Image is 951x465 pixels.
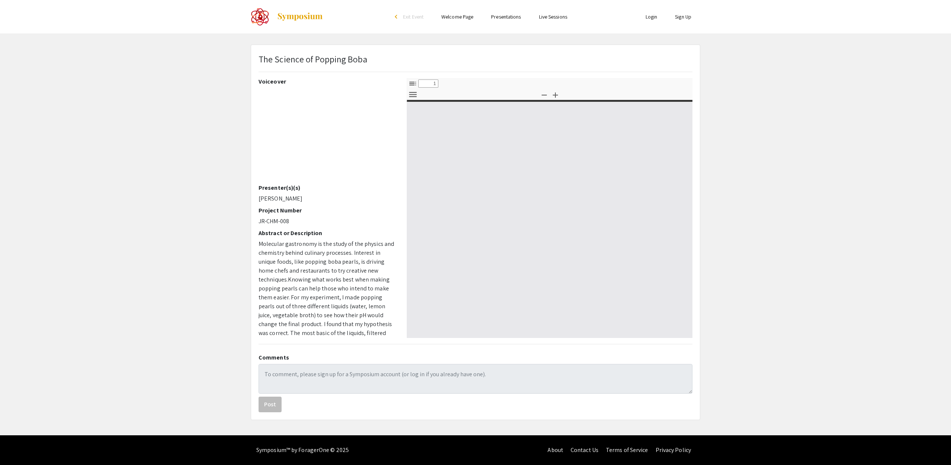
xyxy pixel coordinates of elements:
p: [PERSON_NAME] [259,194,396,203]
span: Exit Event [403,13,423,20]
a: Login [646,13,658,20]
h2: Abstract or Description [259,230,396,237]
a: Welcome Page [441,13,473,20]
p: The Science of Popping Boba [259,52,367,66]
button: Toggle Sidebar [406,78,419,89]
button: Zoom Out [538,89,551,100]
a: Privacy Policy [656,446,691,454]
img: The 2022 CoorsTek Denver Metro Regional Science and Engineering Fair [251,7,269,26]
a: Live Sessions [539,13,567,20]
button: Zoom In [549,89,562,100]
h2: Comments [259,354,692,361]
a: About [548,446,563,454]
a: Sign Up [675,13,691,20]
h2: Presenter(s)(s) [259,184,396,191]
iframe: Chat [919,432,945,459]
h2: Project Number [259,207,396,214]
a: Terms of Service [606,446,648,454]
img: Symposium by ForagerOne [277,12,323,21]
span: Knowing what works best when making popping pearls can help those who intend to make them easier.... [259,276,393,417]
button: Post [259,397,282,412]
p: JR-CHM-008 [259,217,396,226]
h2: Voiceover [259,78,396,85]
input: Page [418,79,438,88]
a: Contact Us [571,446,598,454]
a: Presentations [491,13,521,20]
span: Molecular gastronomy is the study of the physics and chemistry behind culinary processes. Interes... [259,240,394,283]
div: arrow_back_ios [395,14,399,19]
a: The 2022 CoorsTek Denver Metro Regional Science and Engineering Fair [251,7,323,26]
div: Symposium™ by ForagerOne © 2025 [256,435,349,465]
button: Tools [406,89,419,100]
